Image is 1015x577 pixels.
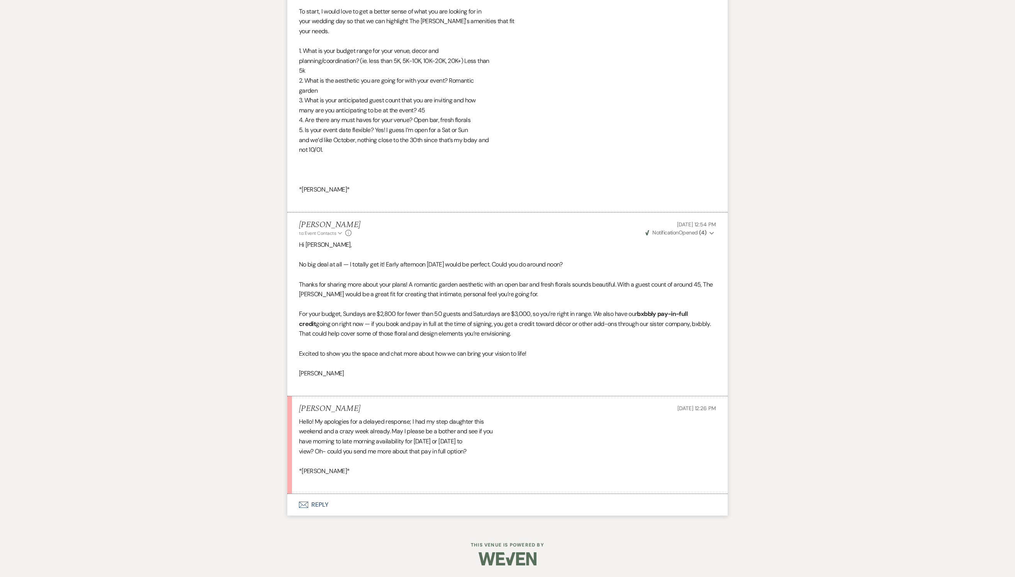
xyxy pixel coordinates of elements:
h5: [PERSON_NAME] [299,404,360,414]
strong: bxbbly pay-in-full credit [299,310,687,328]
span: For your budget, Sundays are $2,800 for fewer than 50 guests and Saturdays are $3,000, so you’re ... [299,310,637,318]
div: Hello! My apologies for a delayed response; I had my step daughter this weekend and a crazy week ... [299,417,716,486]
strong: ( 4 ) [699,229,706,236]
span: Notification [652,229,678,236]
span: Thanks for sharing more about your plans! A romantic garden aesthetic with an open bar and fresh ... [299,280,713,299]
span: [DATE] 12:26 PM [677,405,716,412]
span: going on right now — if you book and pay in full at the time of signing, you get a credit toward ... [299,320,711,338]
p: [PERSON_NAME] [299,368,716,378]
button: NotificationOpened (4) [644,229,716,237]
p: Excited to show you the space and chat more about how we can bring your vision to life! [299,349,716,359]
span: to: Event Contacts [299,230,336,236]
img: Weven Logo [479,545,536,572]
span: Opened [645,229,706,236]
span: [DATE] 12:54 PM [677,221,716,228]
button: to: Event Contacts [299,230,343,237]
span: Hi [PERSON_NAME], [299,241,351,249]
button: Reply [287,494,728,516]
h5: [PERSON_NAME] [299,220,360,230]
span: No big deal at all — I totally get it! Early afternoon [DATE] would be perfect. Could you do arou... [299,260,563,268]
